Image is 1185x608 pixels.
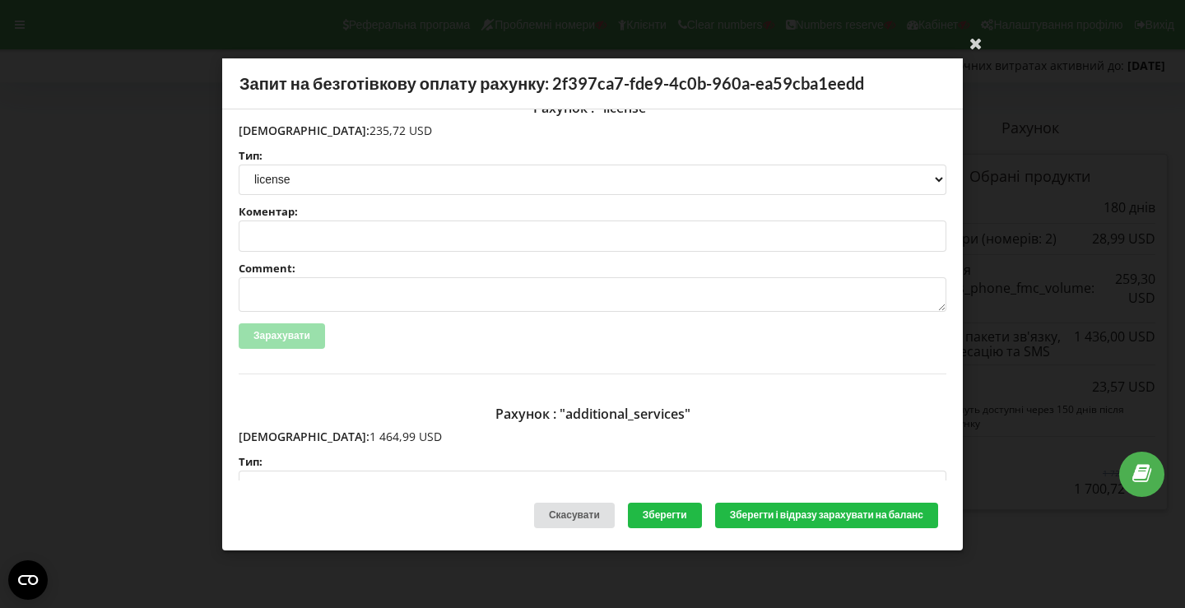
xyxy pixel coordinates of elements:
[239,122,946,138] p: 235,72 USD
[534,503,615,528] div: Скасувати
[239,457,946,467] label: Тип:
[239,122,369,137] span: [DEMOGRAPHIC_DATA]:
[222,58,963,109] div: Запит на безготівкову оплату рахунку: 2f397ca7-fde9-4c0b-960a-ea59cba1eedd
[239,399,946,429] div: Рахунок : "additional_services"
[239,429,946,445] p: 1 464,99 USD
[239,207,946,217] label: Коментар:
[715,503,938,528] button: Зберегти і відразу зарахувати на баланс
[628,503,702,528] button: Зберегти
[8,560,48,600] button: Open CMP widget
[239,429,369,444] span: [DEMOGRAPHIC_DATA]:
[239,150,946,160] label: Тип:
[239,263,946,274] label: Comment:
